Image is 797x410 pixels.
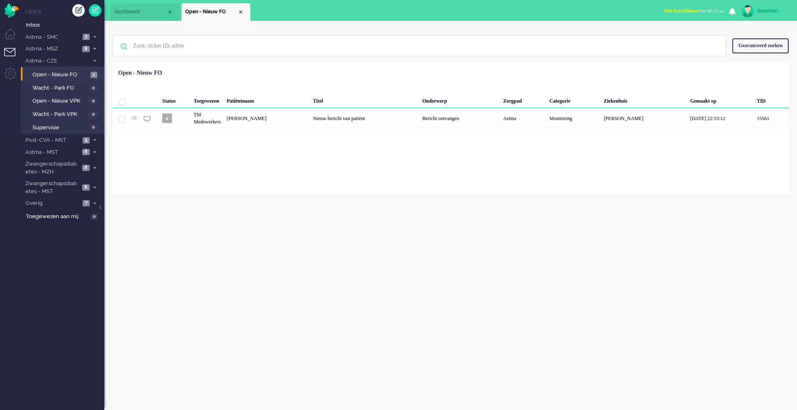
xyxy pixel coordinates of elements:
span: 0 [90,111,97,118]
img: flow_omnibird.svg [4,3,19,18]
div: Creëer ticket [72,4,85,17]
div: Open - Nieuw FO [118,69,162,77]
img: avatar [742,5,754,18]
span: Niet beschikbaar [664,8,700,14]
li: View [182,3,250,21]
span: for 00:21 [664,8,719,14]
span: 5 [83,137,90,143]
span: 0 [90,85,97,91]
div: Astma [500,108,547,128]
span: Astma - MSZ [24,45,80,53]
div: Zorgpad [500,91,547,108]
li: Admin menu [4,68,23,86]
li: Views [25,8,104,15]
div: Close tab [166,9,173,15]
span: Toegewezen aan mij [26,213,88,221]
div: Bericht ontvangen [419,108,500,128]
a: isawmsc [740,5,789,18]
a: Wacht - Park VPK 0 [24,109,103,118]
a: Wacht - Park FO 0 [24,83,103,92]
div: isawmsc [757,7,789,15]
div: Toegewezen [191,91,224,108]
span: Wacht - Park VPK [33,111,88,118]
div: TID [754,91,789,108]
span: o [162,113,172,123]
span: 1 [91,72,97,78]
img: ic_chat_grey.svg [144,116,151,123]
a: Omnidesk [4,5,19,12]
div: Onderwerp [419,91,500,108]
div: Geavanceerd zoeken [732,38,789,53]
span: 2 [83,34,90,40]
span: 0 [90,124,97,131]
span: 6 [82,149,90,155]
div: TM Medewerkers [191,108,224,128]
div: Titel [310,91,419,108]
div: Ziekenhuis [601,91,687,108]
span: Zwangerschapsdiabetes - MZH [24,160,80,176]
div: Close tab [237,9,244,15]
span: Astma - CZE [24,57,89,65]
input: Zoek: ticket ID, adres [127,36,714,56]
div: Status [159,91,191,108]
span: Astma - SMC [24,33,80,41]
div: 15561 [754,108,789,128]
div: 15561 [113,108,789,128]
a: Toegewezen aan mij 0 [24,211,104,221]
button: Niet beschikbaarfor 00:21 [659,5,729,17]
span: Open - Nieuw FO [33,71,88,79]
div: Monitoring [547,108,601,128]
span: 8 [82,165,90,171]
span: Overig [24,199,80,207]
span: Open - Nieuw VPK [33,97,88,105]
img: ic-search-icon.svg [113,36,135,58]
div: Gemaakt op [687,91,754,108]
span: dashboard [114,8,166,15]
span: 0 [91,214,98,220]
div: Patiëntnaam [224,91,310,108]
a: Open - Nieuw VPK 0 [24,96,103,105]
span: Open - Nieuw FO [185,8,237,15]
a: Open - Nieuw FO 1 [24,70,103,79]
span: 8 [82,46,90,52]
li: Niet beschikbaarfor 00:21 [659,3,729,21]
span: Wacht - Park FO [33,84,88,92]
a: Quick Ticket [89,4,101,17]
a: Inbox [24,20,104,29]
li: Dashboard [111,3,179,21]
div: Categorie [547,91,601,108]
div: [PERSON_NAME] [224,108,310,128]
span: Inbox [26,21,104,29]
li: Tickets menu [4,48,23,67]
span: 0 [90,98,97,104]
span: 8 [82,184,90,191]
div: [DATE] 22:53:12 [687,108,754,128]
span: Supervisie [33,124,88,132]
a: Supervisie 0 [24,123,103,132]
span: Astma - MST [24,148,80,156]
li: Dashboard menu [4,28,23,47]
div: Nieuw bericht van patiënt [310,108,419,128]
div: [PERSON_NAME] [601,108,687,128]
span: Zwangerschapsdiabetes - MST [24,180,80,195]
span: 7 [83,200,90,206]
span: Post-CVA - MST [24,136,80,144]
